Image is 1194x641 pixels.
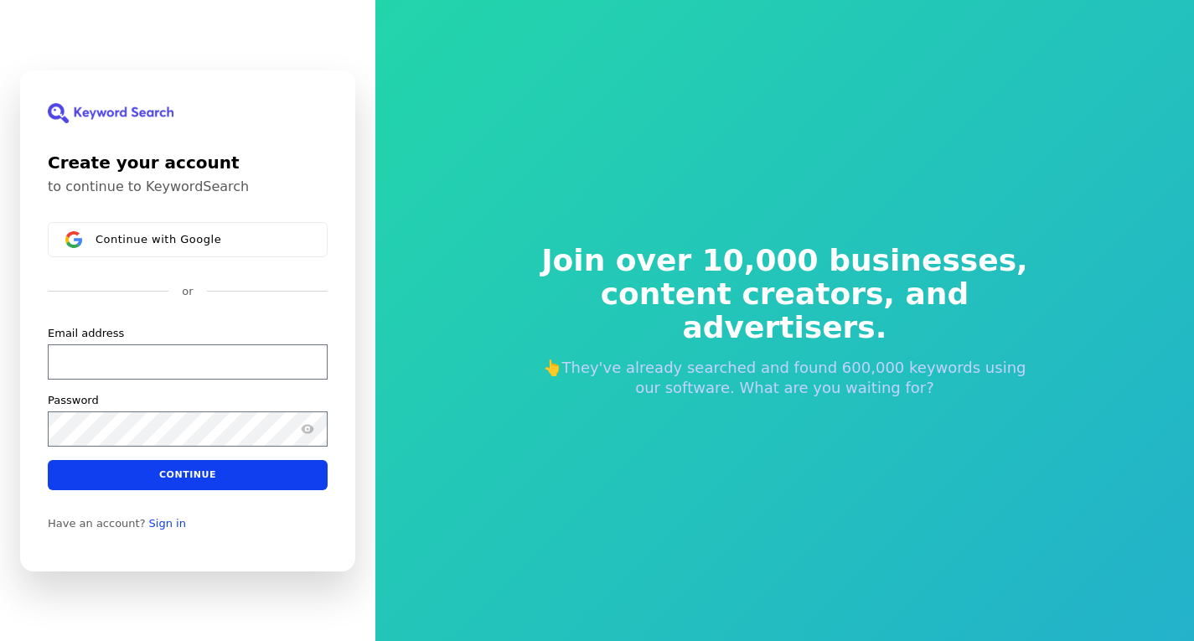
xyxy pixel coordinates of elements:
button: Show password [297,418,318,438]
span: Continue with Google [96,232,221,246]
img: KeywordSearch [48,103,173,123]
p: to continue to KeywordSearch [48,178,328,195]
button: Continue [48,459,328,489]
span: content creators, and advertisers. [530,277,1040,344]
a: Sign in [149,516,186,530]
label: Password [48,392,99,407]
p: 👆They've already searched and found 600,000 keywords using our software. What are you waiting for? [530,358,1040,398]
span: Join over 10,000 businesses, [530,244,1040,277]
span: Have an account? [48,516,146,530]
label: Email address [48,325,124,340]
img: Sign in with Google [65,231,82,248]
p: or [182,284,193,299]
button: Sign in with GoogleContinue with Google [48,222,328,257]
h1: Create your account [48,150,328,175]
